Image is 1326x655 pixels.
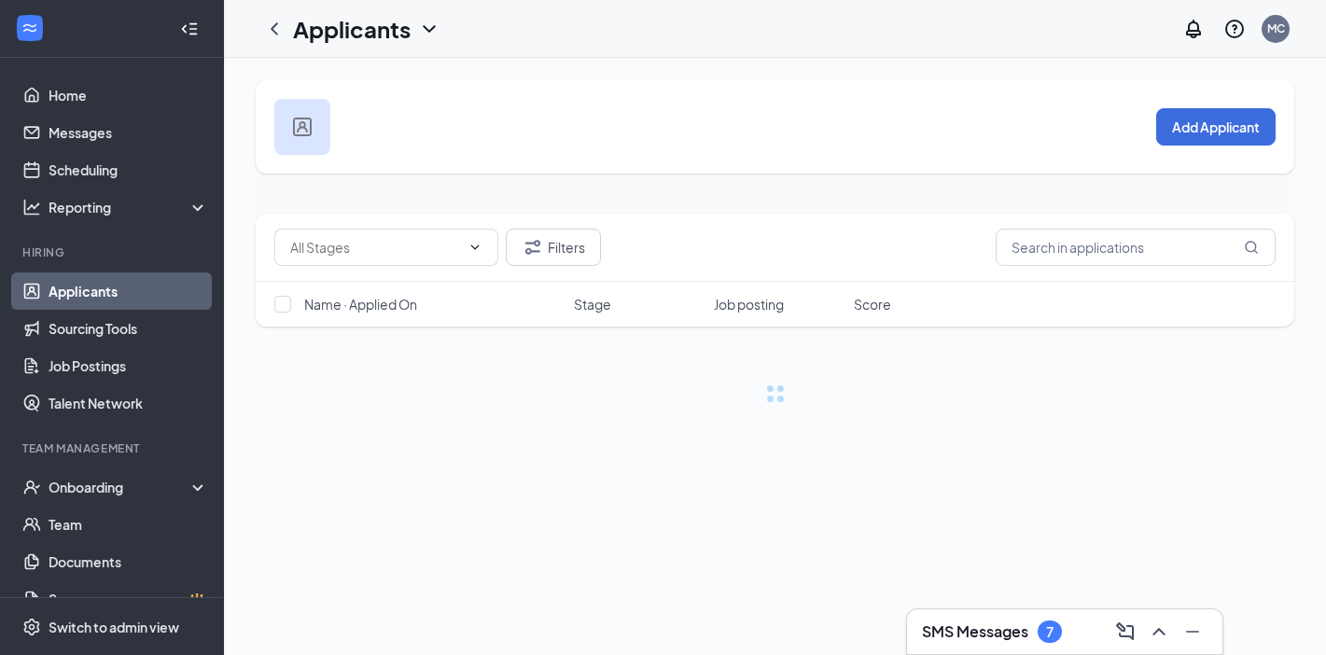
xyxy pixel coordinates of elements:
input: All Stages [290,237,460,258]
svg: Analysis [22,198,41,216]
button: Filter Filters [506,229,601,266]
button: Minimize [1178,617,1207,647]
button: ChevronUp [1144,617,1174,647]
svg: MagnifyingGlass [1244,240,1259,255]
svg: QuestionInfo [1223,18,1246,40]
div: Switch to admin view [49,618,179,636]
h1: Applicants [293,13,411,45]
a: Talent Network [49,384,208,422]
span: Job posting [714,295,784,314]
svg: Filter [522,236,544,258]
div: Team Management [22,440,204,456]
svg: Collapse [180,20,199,38]
svg: WorkstreamLogo [21,19,39,37]
div: Onboarding [49,478,192,496]
button: Add Applicant [1156,108,1276,146]
div: Reporting [49,198,209,216]
a: SurveysCrown [49,580,208,618]
span: Stage [574,295,611,314]
span: Name · Applied On [304,295,417,314]
svg: Settings [22,618,41,636]
a: Applicants [49,272,208,310]
svg: ChevronDown [468,240,482,255]
svg: UserCheck [22,478,41,496]
a: Job Postings [49,347,208,384]
svg: ChevronUp [1148,620,1170,643]
a: Documents [49,543,208,580]
h3: SMS Messages [922,621,1028,642]
input: Search in applications [996,229,1276,266]
span: Score [854,295,891,314]
div: MC [1267,21,1285,36]
a: Scheduling [49,151,208,188]
svg: Minimize [1181,620,1204,643]
svg: Notifications [1182,18,1205,40]
div: 7 [1046,624,1054,640]
a: Sourcing Tools [49,310,208,347]
button: ComposeMessage [1110,617,1140,647]
a: Messages [49,114,208,151]
svg: ChevronDown [418,18,440,40]
a: Home [49,77,208,114]
div: Hiring [22,244,204,260]
svg: ChevronLeft [263,18,286,40]
a: Team [49,506,208,543]
svg: ComposeMessage [1114,620,1137,643]
img: user icon [293,118,312,136]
